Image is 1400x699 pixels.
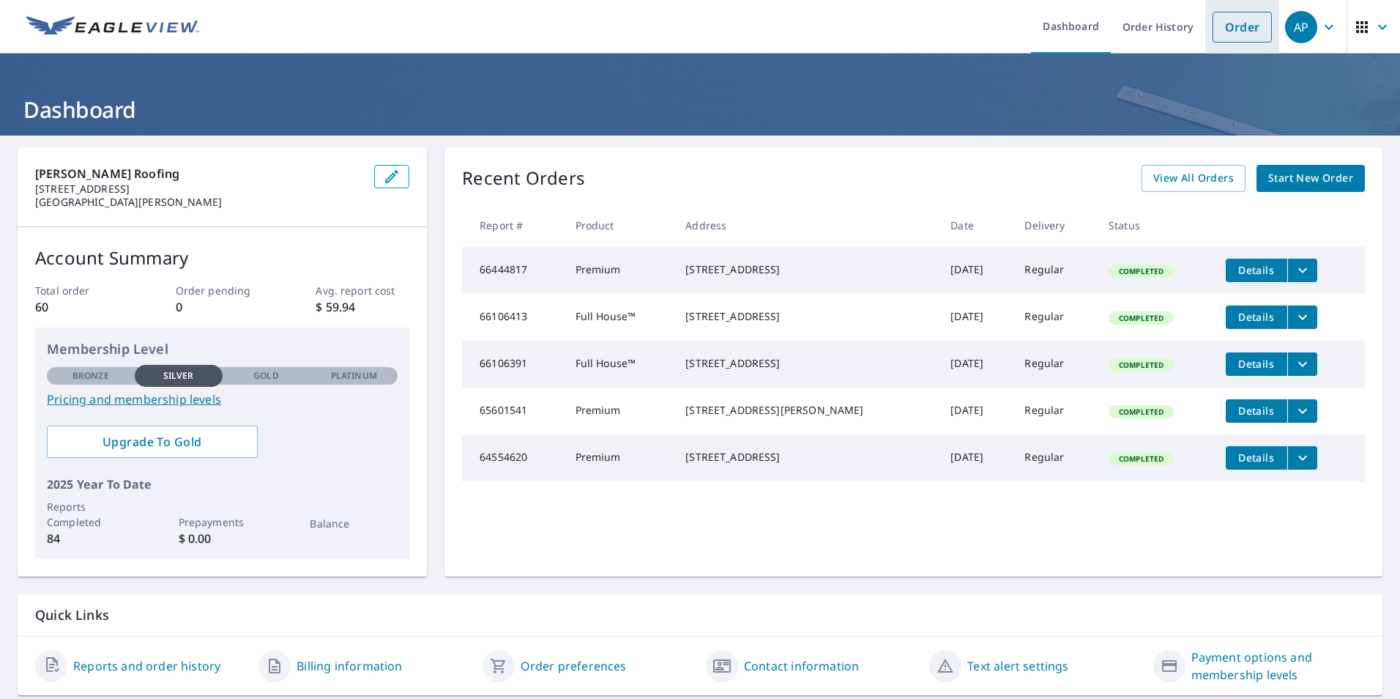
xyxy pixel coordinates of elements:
button: filesDropdownBtn-66106391 [1287,352,1317,376]
th: Report # [462,204,563,247]
td: [DATE] [939,388,1013,434]
a: Payment options and membership levels [1191,648,1365,684]
span: Details [1235,451,1278,465]
td: Regular [1013,294,1097,341]
span: Completed [1110,407,1172,417]
td: Premium [564,247,674,294]
p: 84 [47,530,135,547]
p: Bronze [72,369,109,382]
a: Text alert settings [967,657,1068,675]
p: Account Summary [35,245,409,271]
button: filesDropdownBtn-66106413 [1287,306,1317,329]
span: Upgrade To Gold [59,434,246,450]
th: Delivery [1013,204,1097,247]
p: Reports Completed [47,499,135,530]
a: Billing information [297,657,402,675]
span: Completed [1110,266,1172,276]
p: Total order [35,283,129,298]
div: [STREET_ADDRESS] [685,356,927,371]
td: [DATE] [939,294,1013,341]
p: 2025 Year To Date [47,476,398,493]
td: 64554620 [462,434,563,481]
a: Order preferences [521,657,627,675]
p: 0 [176,298,269,316]
a: Reports and order history [73,657,220,675]
span: Completed [1110,313,1172,323]
a: Contact information [744,657,859,675]
button: detailsBtn-66106391 [1226,352,1287,376]
td: Full House™ [564,341,674,388]
a: Order [1213,12,1272,42]
span: View All Orders [1153,169,1234,188]
a: Start New Order [1256,165,1365,192]
button: detailsBtn-64554620 [1226,446,1287,470]
a: View All Orders [1142,165,1246,192]
td: Regular [1013,341,1097,388]
span: Start New Order [1268,169,1353,188]
p: [PERSON_NAME] Roofing [35,165,362,182]
p: Silver [163,369,194,382]
p: Balance [310,516,398,531]
td: Full House™ [564,294,674,341]
p: Order pending [176,283,269,298]
a: Upgrade To Gold [47,426,258,458]
td: 66106391 [462,341,563,388]
span: Details [1235,404,1278,418]
p: $ 59.94 [316,298,409,316]
p: [GEOGRAPHIC_DATA][PERSON_NAME] [35,196,362,209]
span: Completed [1110,360,1172,370]
span: Details [1235,357,1278,371]
th: Date [939,204,1013,247]
span: Details [1235,310,1278,324]
td: 66106413 [462,294,563,341]
p: 60 [35,298,129,316]
h1: Dashboard [18,95,1382,125]
td: [DATE] [939,341,1013,388]
button: detailsBtn-65601541 [1226,399,1287,423]
button: filesDropdownBtn-64554620 [1287,446,1317,470]
div: AP [1285,11,1317,43]
p: Gold [253,369,278,382]
button: detailsBtn-66444817 [1226,259,1287,282]
td: 66444817 [462,247,563,294]
button: detailsBtn-66106413 [1226,306,1287,329]
p: $ 0.00 [179,530,267,547]
div: [STREET_ADDRESS] [685,450,927,465]
th: Address [674,204,939,247]
td: Regular [1013,434,1097,481]
a: Pricing and membership levels [47,391,398,408]
th: Status [1097,204,1214,247]
th: Product [564,204,674,247]
td: 65601541 [462,388,563,434]
p: Recent Orders [462,165,585,192]
td: Premium [564,388,674,434]
p: Avg. report cost [316,283,409,298]
td: Regular [1013,388,1097,434]
div: [STREET_ADDRESS][PERSON_NAME] [685,403,927,418]
td: Premium [564,434,674,481]
span: Completed [1110,454,1172,464]
p: Quick Links [35,606,1365,624]
div: [STREET_ADDRESS] [685,309,927,324]
button: filesDropdownBtn-65601541 [1287,399,1317,423]
p: Membership Level [47,339,398,359]
td: [DATE] [939,247,1013,294]
button: filesDropdownBtn-66444817 [1287,259,1317,282]
p: [STREET_ADDRESS] [35,182,362,196]
p: Prepayments [179,514,267,530]
p: Platinum [331,369,377,382]
td: Regular [1013,247,1097,294]
img: EV Logo [26,16,199,38]
div: [STREET_ADDRESS] [685,262,927,277]
td: [DATE] [939,434,1013,481]
span: Details [1235,263,1278,277]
